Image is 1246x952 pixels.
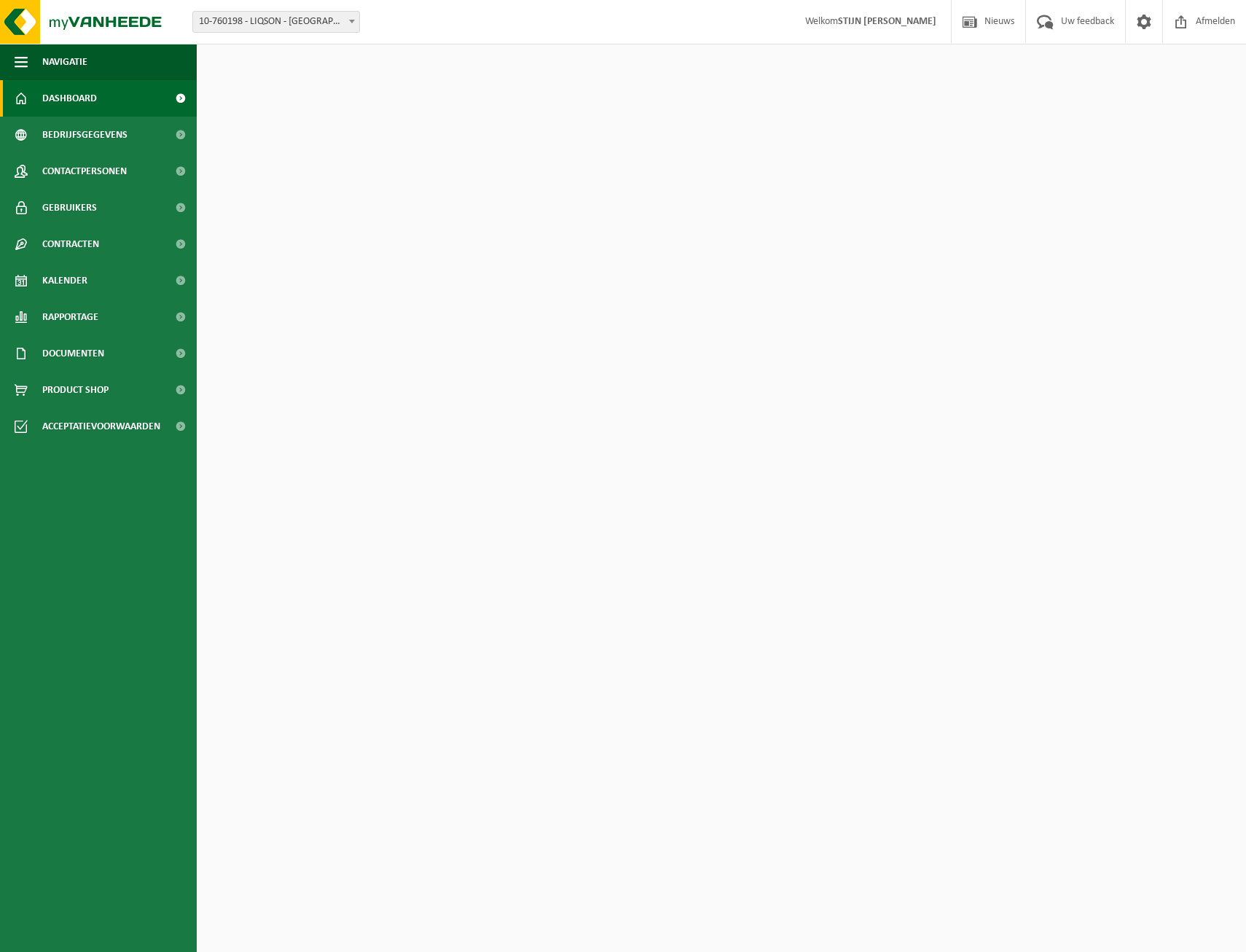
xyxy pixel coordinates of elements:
[42,262,87,299] span: Kalender
[42,408,160,445] span: Acceptatievoorwaarden
[42,299,98,335] span: Rapportage
[42,80,97,117] span: Dashboard
[192,11,360,33] span: 10-760198 - LIQSON - ROESELARE
[42,190,97,226] span: Gebruikers
[42,226,99,262] span: Contracten
[838,16,936,27] strong: STIJN [PERSON_NAME]
[42,335,104,372] span: Documenten
[193,12,359,32] span: 10-760198 - LIQSON - ROESELARE
[42,372,109,408] span: Product Shop
[42,44,87,80] span: Navigatie
[42,153,127,190] span: Contactpersonen
[42,117,128,153] span: Bedrijfsgegevens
